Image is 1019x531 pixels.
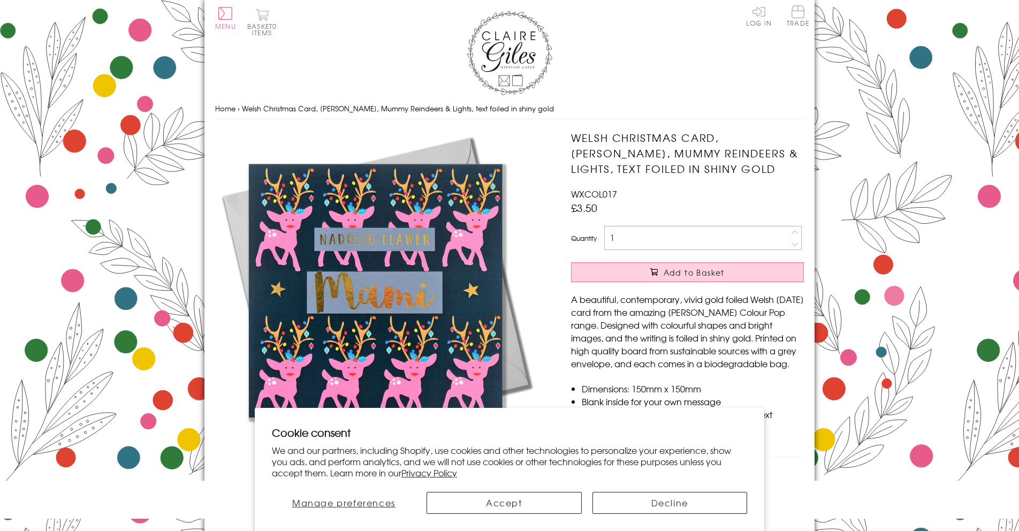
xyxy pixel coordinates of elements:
[215,130,536,451] img: Welsh Christmas Card, Mami, Mummy Reindeers & Lights, text foiled in shiny gold
[571,187,617,200] span: WXCOL017
[664,267,725,278] span: Add to Basket
[582,395,804,408] li: Blank inside for your own message
[571,233,597,243] label: Quantity
[215,21,236,31] span: Menu
[401,466,457,479] a: Privacy Policy
[272,492,416,514] button: Manage preferences
[272,425,747,440] h2: Cookie consent
[592,492,748,514] button: Decline
[215,98,804,120] nav: breadcrumbs
[238,103,240,113] span: ›
[427,492,582,514] button: Accept
[787,5,809,26] span: Trade
[571,130,804,176] h1: Welsh Christmas Card, [PERSON_NAME], Mummy Reindeers & Lights, text foiled in shiny gold
[571,262,804,282] button: Add to Basket
[746,5,772,26] a: Log In
[467,11,552,95] img: Claire Giles Greetings Cards
[571,293,804,370] p: A beautiful, contemporary, vivid gold foiled Welsh [DATE] card from the amazing [PERSON_NAME] Col...
[272,445,747,478] p: We and our partners, including Shopify, use cookies and other technologies to personalize your ex...
[292,496,396,509] span: Manage preferences
[215,7,236,29] button: Menu
[247,9,277,36] button: Basket0 items
[252,21,277,37] span: 0 items
[571,200,597,215] span: £3.50
[582,382,804,395] li: Dimensions: 150mm x 150mm
[215,103,235,113] a: Home
[787,5,809,28] a: Trade
[242,103,554,113] span: Welsh Christmas Card, [PERSON_NAME], Mummy Reindeers & Lights, text foiled in shiny gold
